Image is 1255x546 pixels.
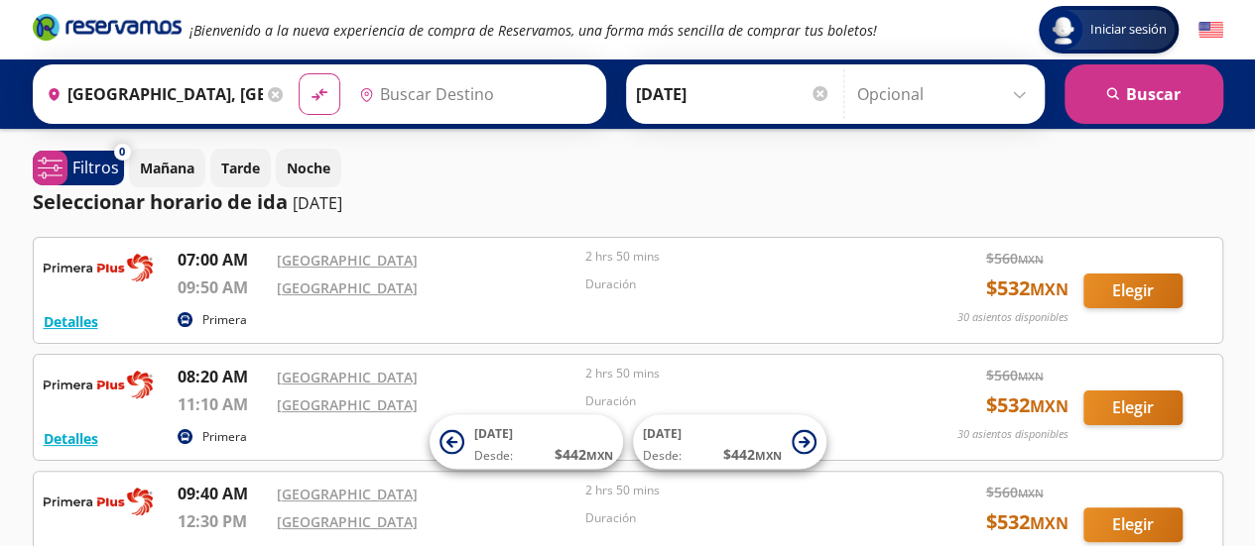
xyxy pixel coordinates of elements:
[1018,252,1044,267] small: MXN
[119,144,125,161] span: 0
[44,365,153,404] img: RESERVAMOS
[351,69,595,119] input: Buscar Destino
[277,368,418,386] a: [GEOGRAPHIC_DATA]
[33,187,288,217] p: Seleccionar horario de ida
[33,12,182,42] i: Brand Logo
[277,251,418,270] a: [GEOGRAPHIC_DATA]
[129,149,205,187] button: Mañana
[293,191,342,215] p: [DATE]
[633,415,826,470] button: [DATE]Desde:$442MXN
[1030,512,1068,534] small: MXN
[585,392,885,410] p: Duración
[430,415,623,470] button: [DATE]Desde:$442MXN
[210,149,271,187] button: Tarde
[287,158,330,178] p: Noche
[44,482,153,521] img: RESERVAMOS
[221,158,260,178] p: Tarde
[986,248,1044,269] span: $ 560
[202,311,247,329] p: Primera
[178,509,267,533] p: 12:30 PM
[202,428,247,446] p: Primera
[178,275,267,299] p: 09:50 AM
[474,425,513,442] span: [DATE]
[957,309,1068,326] p: 30 asientos disponibles
[957,426,1068,443] p: 30 asientos disponibles
[986,507,1068,537] span: $ 532
[189,21,877,40] em: ¡Bienvenido a la nueva experiencia de compra de Reservamos, una forma más sencilla de comprar tus...
[277,512,418,531] a: [GEOGRAPHIC_DATA]
[643,447,682,465] span: Desde:
[1198,18,1223,43] button: English
[33,12,182,48] a: Brand Logo
[1083,390,1183,425] button: Elegir
[986,365,1044,385] span: $ 560
[1065,64,1223,124] button: Buscar
[276,149,341,187] button: Noche
[39,69,263,119] input: Buscar Origen
[585,275,885,293] p: Duración
[1083,273,1183,308] button: Elegir
[555,444,613,465] span: $ 442
[44,311,98,332] button: Detalles
[1083,507,1183,542] button: Elegir
[33,151,124,185] button: 0Filtros
[140,158,194,178] p: Mañana
[44,428,98,449] button: Detalles
[585,482,885,499] p: 2 hrs 50 mins
[586,448,613,463] small: MXN
[277,278,418,297] a: [GEOGRAPHIC_DATA]
[1018,486,1044,500] small: MXN
[1018,369,1044,383] small: MXN
[178,392,267,416] p: 11:10 AM
[636,69,830,119] input: Elegir Fecha
[986,390,1068,420] span: $ 532
[1082,20,1175,40] span: Iniciar sesión
[986,273,1068,303] span: $ 532
[585,509,885,527] p: Duración
[755,448,782,463] small: MXN
[178,365,267,388] p: 08:20 AM
[277,395,418,414] a: [GEOGRAPHIC_DATA]
[585,248,885,266] p: 2 hrs 50 mins
[72,156,119,179] p: Filtros
[723,444,782,465] span: $ 442
[277,485,418,503] a: [GEOGRAPHIC_DATA]
[44,248,153,287] img: RESERVAMOS
[1030,395,1068,417] small: MXN
[178,482,267,505] p: 09:40 AM
[585,365,885,382] p: 2 hrs 50 mins
[857,69,1035,119] input: Opcional
[986,482,1044,502] span: $ 560
[178,248,267,272] p: 07:00 AM
[474,447,513,465] span: Desde:
[1030,278,1068,300] small: MXN
[643,425,682,442] span: [DATE]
